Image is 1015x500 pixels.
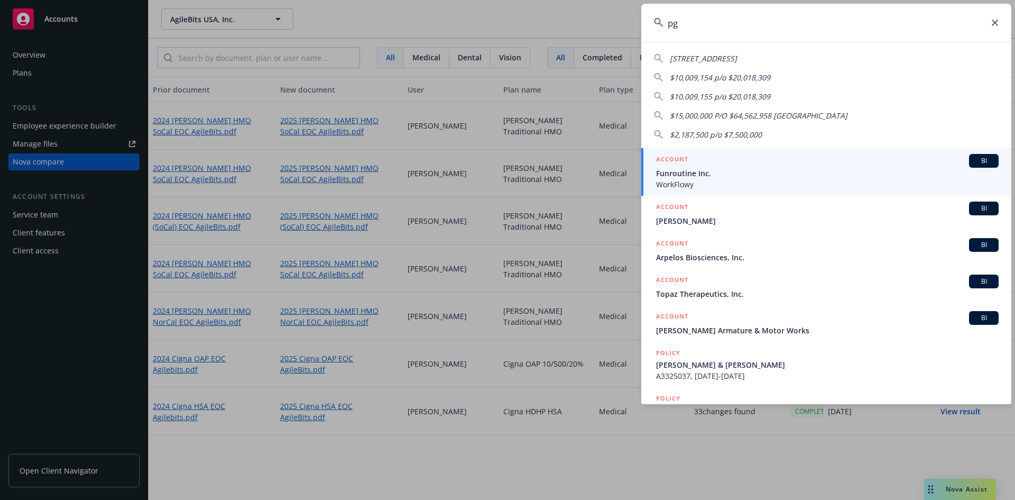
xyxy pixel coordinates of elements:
span: BI [973,156,994,166]
span: $2,187,500 p/o $7,500,000 [670,130,762,140]
span: BI [973,277,994,286]
span: BI [973,240,994,250]
a: ACCOUNTBI[PERSON_NAME] [641,196,1011,232]
span: [PERSON_NAME] [656,215,999,226]
span: $10,009,155 p/o $20,018,309 [670,92,770,102]
span: [PERSON_NAME] Armature & Motor Works [656,325,999,336]
span: Topaz Therapeutics, Inc. [656,288,999,299]
a: POLICY [641,387,1011,433]
h5: POLICY [656,393,680,404]
h5: ACCOUNT [656,154,688,167]
span: [STREET_ADDRESS] [670,53,737,63]
span: Arpelos Biosciences, Inc. [656,252,999,263]
h5: ACCOUNT [656,202,688,214]
h5: ACCOUNT [656,275,688,287]
h5: ACCOUNT [656,238,688,251]
span: A3325037, [DATE]-[DATE] [656,370,999,381]
a: ACCOUNTBI[PERSON_NAME] Armature & Motor Works [641,305,1011,342]
a: ACCOUNTBIArpelos Biosciences, Inc. [641,232,1011,269]
input: Search... [641,4,1011,42]
span: WorkFlowy [656,179,999,190]
span: $15,000,000 P/O $64,562,958 [GEOGRAPHIC_DATA] [670,111,847,121]
span: BI [973,313,994,323]
a: POLICY[PERSON_NAME] & [PERSON_NAME]A3325037, [DATE]-[DATE] [641,342,1011,387]
span: Funroutine Inc. [656,168,999,179]
a: ACCOUNTBIFunroutine Inc.WorkFlowy [641,148,1011,196]
a: ACCOUNTBITopaz Therapeutics, Inc. [641,269,1011,305]
span: $10,009,154 p/o $20,018,309 [670,72,770,83]
h5: ACCOUNT [656,311,688,324]
span: [PERSON_NAME] & [PERSON_NAME] [656,359,999,370]
span: BI [973,204,994,213]
h5: POLICY [656,348,680,358]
